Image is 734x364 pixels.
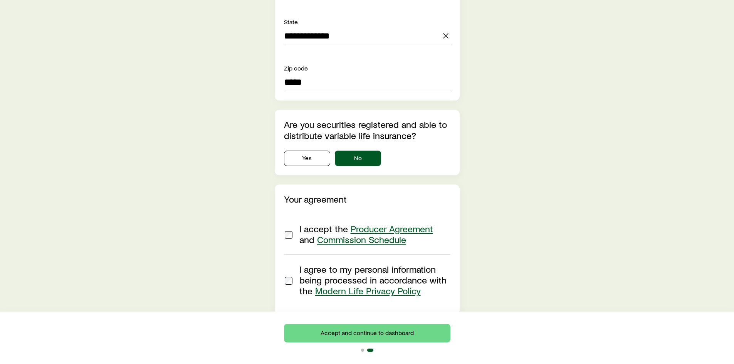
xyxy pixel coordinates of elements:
button: No [335,151,381,166]
a: Producer Agreement [351,223,433,234]
label: Your agreement [284,193,347,205]
span: I accept the and [299,223,433,245]
div: State [284,17,450,27]
span: I agree to my personal information being processed in accordance with the [299,263,447,296]
div: securitiesRegistrationInfo.isSecuritiesRegistered [284,151,450,166]
button: Accept and continue to dashboard [284,324,450,342]
input: I agree to my personal information being processed in accordance with the Modern Life Privacy Policy [285,277,292,285]
div: Zip code [284,64,450,73]
a: Modern Life Privacy Policy [315,285,421,296]
input: I accept the Producer Agreement and Commission Schedule [285,231,292,239]
button: Yes [284,151,330,166]
label: Are you securities registered and able to distribute variable life insurance? [284,119,447,141]
a: Commission Schedule [317,234,406,245]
